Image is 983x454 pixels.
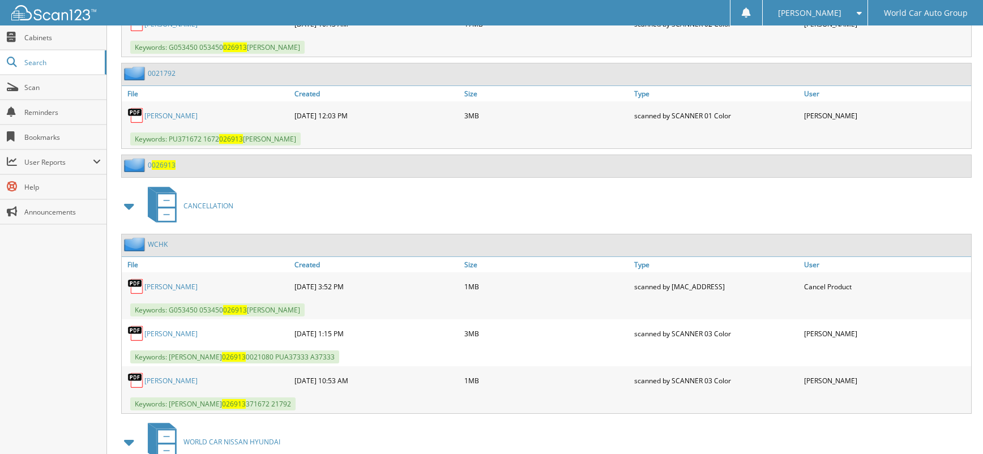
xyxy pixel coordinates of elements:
a: Type [631,86,801,101]
div: 1MB [461,369,631,392]
img: PDF.png [127,325,144,342]
div: Cancel Product [801,275,971,298]
a: User [801,86,971,101]
a: [PERSON_NAME] [144,329,198,339]
span: 026913 [222,399,246,409]
a: 0026913 [148,160,176,170]
div: scanned by [MAC_ADDRESS] [631,275,801,298]
img: folder2.png [124,66,148,80]
a: [PERSON_NAME] [144,282,198,292]
span: Reminders [24,108,101,117]
div: [PERSON_NAME] [801,322,971,345]
span: Search [24,58,99,67]
span: Keywords: [PERSON_NAME] 371672 21792 [130,397,296,410]
span: CANCELLATION [183,201,233,211]
a: Size [461,86,631,101]
span: Cabinets [24,33,101,42]
a: [PERSON_NAME] [144,111,198,121]
span: World Car Auto Group [884,10,968,16]
div: [PERSON_NAME] [801,104,971,127]
span: Scan [24,83,101,92]
a: Created [292,257,461,272]
a: File [122,257,292,272]
span: 026913 [223,305,247,315]
span: 026913 [219,134,243,144]
img: scan123-logo-white.svg [11,5,96,20]
div: 3MB [461,322,631,345]
div: scanned by SCANNER 03 Color [631,369,801,392]
a: Size [461,257,631,272]
img: folder2.png [124,237,148,251]
a: [PERSON_NAME] [144,376,198,386]
img: PDF.png [127,278,144,295]
span: User Reports [24,157,93,167]
span: 026913 [152,160,176,170]
div: [DATE] 10:53 AM [292,369,461,392]
a: User [801,257,971,272]
span: Keywords: PU371672 1672 [PERSON_NAME] [130,132,301,145]
img: folder2.png [124,158,148,172]
a: WCHK [148,239,168,249]
div: [DATE] 1:15 PM [292,322,461,345]
a: 0021792 [148,68,176,78]
img: PDF.png [127,372,144,389]
img: PDF.png [127,107,144,124]
a: CANCELLATION [141,183,233,228]
span: 026913 [223,42,247,52]
div: [DATE] 12:03 PM [292,104,461,127]
span: WORLD CAR NISSAN HYUNDAI [183,437,280,447]
div: 3MB [461,104,631,127]
a: Type [631,257,801,272]
div: scanned by SCANNER 01 Color [631,104,801,127]
span: Keywords: G053450 053450 [PERSON_NAME] [130,41,305,54]
div: scanned by SCANNER 03 Color [631,322,801,345]
span: Announcements [24,207,101,217]
span: [PERSON_NAME] [778,10,841,16]
div: [DATE] 3:52 PM [292,275,461,298]
span: Help [24,182,101,192]
span: Keywords: G053450 053450 [PERSON_NAME] [130,303,305,316]
iframe: Chat Widget [926,400,983,454]
a: File [122,86,292,101]
span: Bookmarks [24,132,101,142]
a: Created [292,86,461,101]
div: 1MB [461,275,631,298]
span: Keywords: [PERSON_NAME] 0021080 PUA37333 A37333 [130,350,339,363]
span: 026913 [222,352,246,362]
div: [PERSON_NAME] [801,369,971,392]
